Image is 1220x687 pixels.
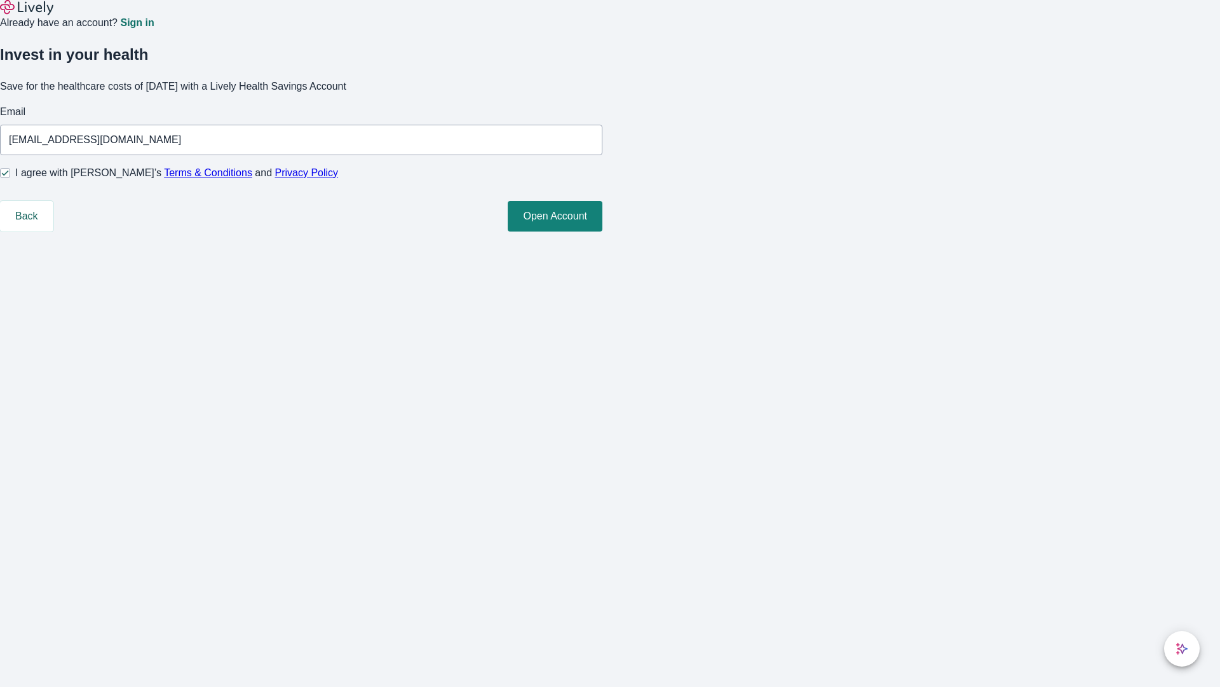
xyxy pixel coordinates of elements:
button: Open Account [508,201,602,232]
a: Privacy Policy [275,167,339,178]
button: chat [1164,631,1200,667]
svg: Lively AI Assistant [1176,642,1188,655]
span: I agree with [PERSON_NAME]’s and [15,165,338,181]
a: Sign in [120,18,154,28]
a: Terms & Conditions [164,167,252,178]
